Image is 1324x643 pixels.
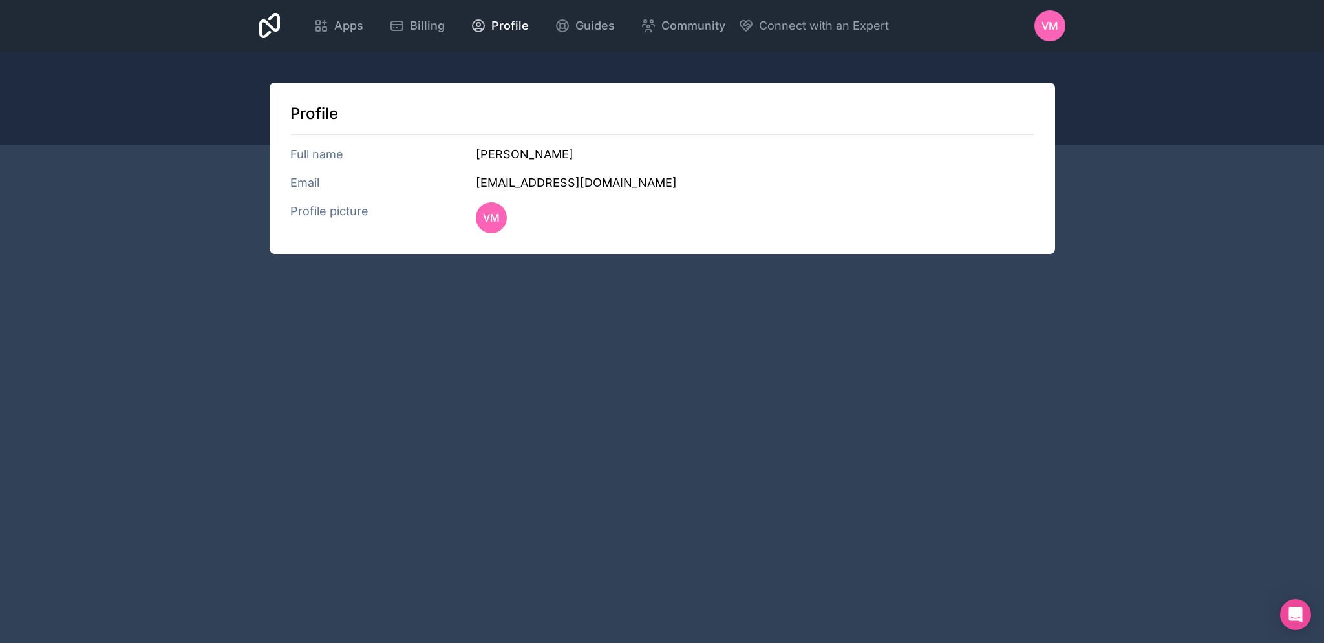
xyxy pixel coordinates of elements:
[290,103,1034,124] h1: Profile
[759,17,889,35] span: Connect with an Expert
[334,17,363,35] span: Apps
[410,17,445,35] span: Billing
[544,12,625,40] a: Guides
[661,17,725,35] span: Community
[491,17,529,35] span: Profile
[738,17,889,35] button: Connect with an Expert
[379,12,455,40] a: Billing
[483,210,500,226] span: VM
[630,12,736,40] a: Community
[290,202,476,233] h3: Profile picture
[290,145,476,163] h3: Full name
[1041,18,1058,34] span: VM
[290,174,476,192] h3: Email
[1280,599,1311,630] div: Open Intercom Messenger
[575,17,615,35] span: Guides
[476,145,1034,163] h3: [PERSON_NAME]
[476,174,1034,192] h3: [EMAIL_ADDRESS][DOMAIN_NAME]
[460,12,539,40] a: Profile
[303,12,374,40] a: Apps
